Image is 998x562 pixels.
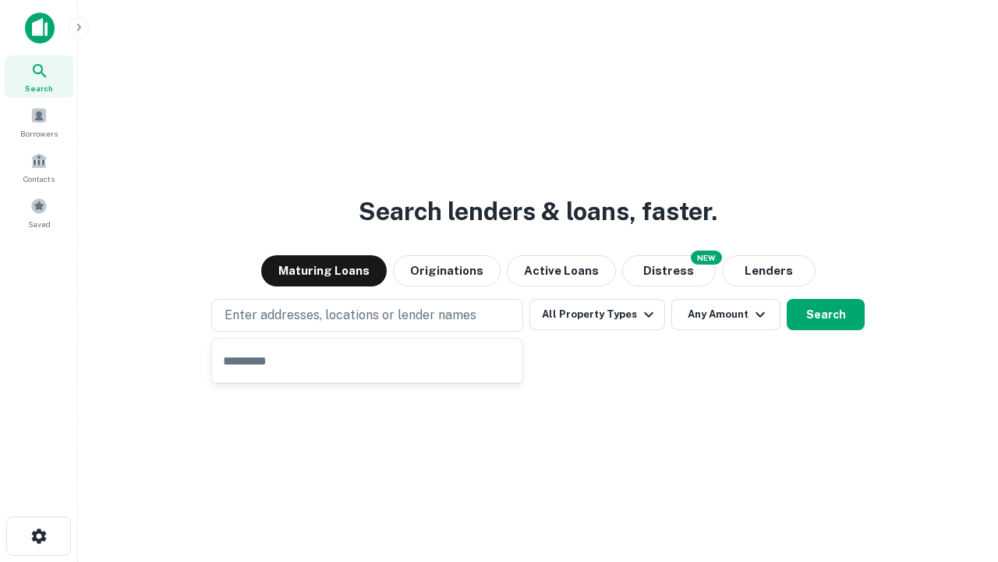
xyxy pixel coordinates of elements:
button: All Property Types [529,299,665,330]
img: capitalize-icon.png [25,12,55,44]
button: Lenders [722,255,816,286]
span: Search [25,82,53,94]
p: Enter addresses, locations or lender names [225,306,476,325]
h3: Search lenders & loans, faster. [359,193,717,230]
button: Search distressed loans with lien and other non-mortgage details. [622,255,716,286]
span: Saved [28,218,51,230]
a: Contacts [5,146,73,188]
button: Originations [393,255,501,286]
button: Search [787,299,865,330]
a: Borrowers [5,101,73,143]
button: Active Loans [507,255,616,286]
span: Contacts [23,173,55,185]
iframe: Chat Widget [920,437,998,512]
button: Maturing Loans [261,255,387,286]
a: Search [5,55,73,98]
button: Any Amount [671,299,780,330]
div: NEW [691,251,722,265]
button: Enter addresses, locations or lender names [211,299,523,332]
a: Saved [5,191,73,233]
span: Borrowers [20,127,58,140]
